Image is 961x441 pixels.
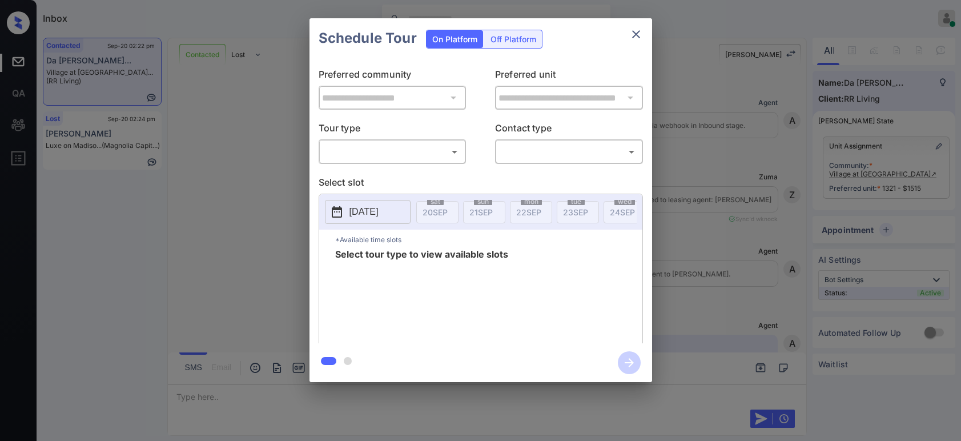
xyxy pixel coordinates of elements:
[427,30,483,48] div: On Platform
[319,67,467,86] p: Preferred community
[625,23,648,46] button: close
[335,230,642,250] p: *Available time slots
[325,200,411,224] button: [DATE]
[349,205,379,219] p: [DATE]
[335,250,508,341] span: Select tour type to view available slots
[495,67,643,86] p: Preferred unit
[485,30,542,48] div: Off Platform
[309,18,426,58] h2: Schedule Tour
[319,121,467,139] p: Tour type
[495,121,643,139] p: Contact type
[319,175,643,194] p: Select slot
